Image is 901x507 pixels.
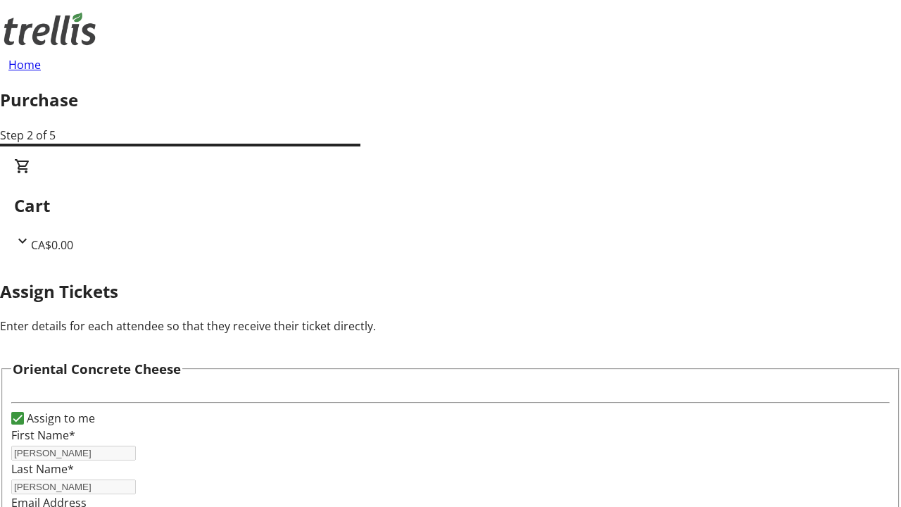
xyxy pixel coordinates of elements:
h2: Cart [14,193,887,218]
span: CA$0.00 [31,237,73,253]
h3: Oriental Concrete Cheese [13,359,181,379]
label: Last Name* [11,461,74,477]
label: First Name* [11,427,75,443]
div: CartCA$0.00 [14,158,887,254]
label: Assign to me [24,410,95,427]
